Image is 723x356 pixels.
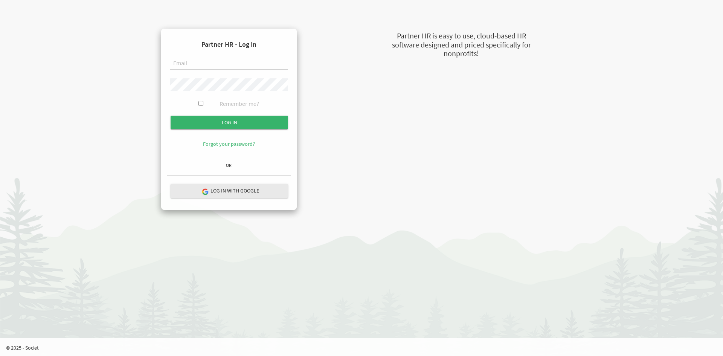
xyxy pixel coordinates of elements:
img: google-logo.png [201,188,208,195]
p: © 2025 - Societ [6,344,723,351]
h4: Partner HR - Log In [167,35,291,54]
div: software designed and priced specifically for [354,40,569,50]
a: Forgot your password? [203,141,255,147]
div: nonprofits! [354,48,569,59]
button: Log in with Google [171,184,288,198]
input: Log in [171,116,288,129]
div: Partner HR is easy to use, cloud-based HR [354,31,569,41]
h6: OR [167,163,291,168]
input: Email [170,57,288,70]
label: Remember me? [220,99,259,108]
